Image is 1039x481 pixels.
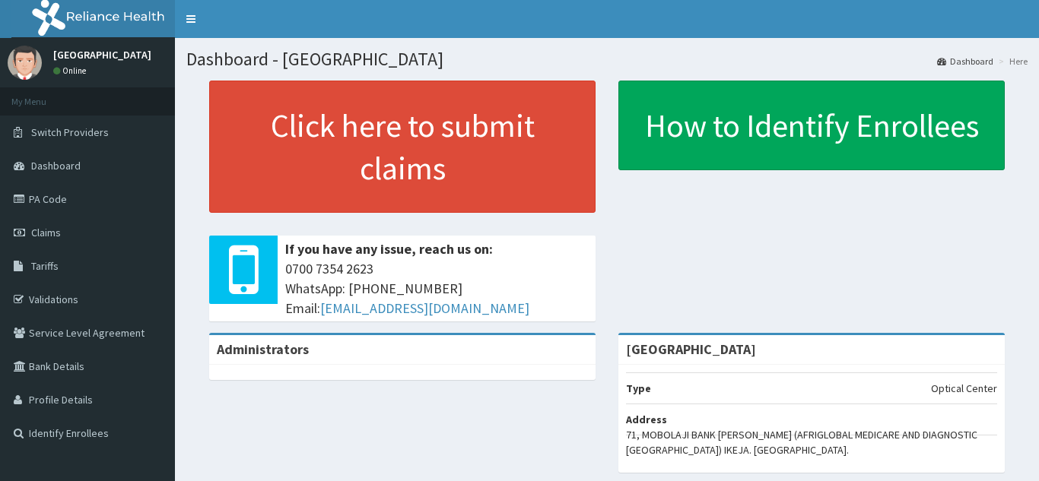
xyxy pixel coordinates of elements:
[31,259,59,273] span: Tariffs
[53,49,151,60] p: [GEOGRAPHIC_DATA]
[31,226,61,239] span: Claims
[285,240,493,258] b: If you have any issue, reach us on:
[186,49,1028,69] h1: Dashboard - [GEOGRAPHIC_DATA]
[931,381,997,396] p: Optical Center
[31,159,81,172] span: Dashboard
[626,427,997,457] p: 71, MOBOLAJI BANK [PERSON_NAME] (AFRIGLOBAL MEDICARE AND DIAGNOSTIC [GEOGRAPHIC_DATA]) IKEJA. [GE...
[626,413,667,426] b: Address
[995,55,1028,68] li: Here
[937,55,993,68] a: Dashboard
[626,340,756,358] strong: [GEOGRAPHIC_DATA]
[209,81,596,213] a: Click here to submit claims
[618,81,1005,170] a: How to Identify Enrollees
[626,381,651,395] b: Type
[285,259,588,318] span: 0700 7354 2623 WhatsApp: [PHONE_NUMBER] Email:
[53,65,90,76] a: Online
[217,340,309,358] b: Administrators
[8,46,42,80] img: User Image
[31,125,109,139] span: Switch Providers
[320,299,529,317] a: [EMAIL_ADDRESS][DOMAIN_NAME]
